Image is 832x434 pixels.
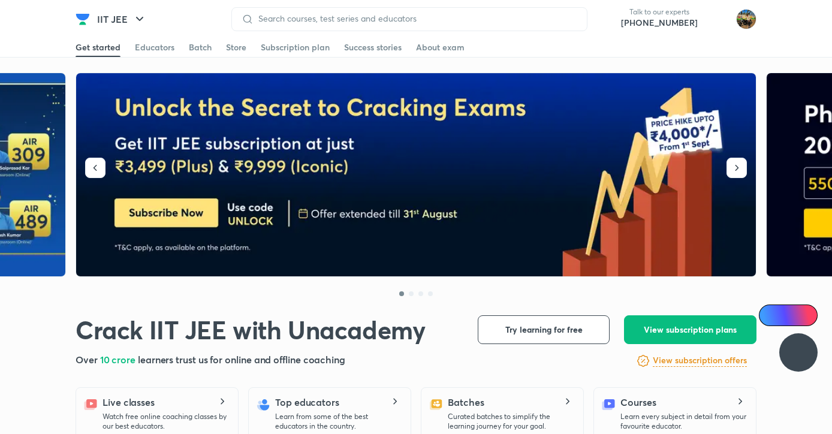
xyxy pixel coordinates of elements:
[76,38,120,57] a: Get started
[621,7,698,17] p: Talk to our experts
[620,395,656,409] h5: Courses
[100,353,138,366] span: 10 crore
[344,41,402,53] div: Success stories
[103,395,155,409] h5: Live classes
[653,354,747,367] h6: View subscription offers
[505,324,583,336] span: Try learning for free
[736,9,756,29] img: Shivam Munot
[620,412,746,431] p: Learn every subject in detail from your favourite educator.
[275,412,401,431] p: Learn from some of the best educators in the country.
[707,10,727,29] img: avatar
[624,315,756,344] button: View subscription plans
[76,12,90,26] img: Company Logo
[226,41,246,53] div: Store
[478,315,610,344] button: Try learning for free
[76,315,425,345] h1: Crack IIT JEE with Unacademy
[76,41,120,53] div: Get started
[766,311,776,320] img: Icon
[621,17,698,29] a: [PHONE_NUMBER]
[254,14,577,23] input: Search courses, test series and educators
[448,412,574,431] p: Curated batches to simplify the learning journey for your goal.
[135,38,174,57] a: Educators
[653,354,747,368] a: View subscription offers
[261,38,330,57] a: Subscription plan
[261,41,330,53] div: Subscription plan
[344,38,402,57] a: Success stories
[597,7,621,31] img: call-us
[103,412,228,431] p: Watch free online coaching classes by our best educators.
[189,41,212,53] div: Batch
[189,38,212,57] a: Batch
[448,395,484,409] h5: Batches
[135,41,174,53] div: Educators
[779,311,810,320] span: Ai Doubts
[275,395,339,409] h5: Top educators
[416,38,465,57] a: About exam
[759,305,818,326] a: Ai Doubts
[138,353,345,366] span: learners trust us for online and offline coaching
[76,353,100,366] span: Over
[416,41,465,53] div: About exam
[90,7,154,31] button: IIT JEE
[226,38,246,57] a: Store
[791,345,806,360] img: ttu
[644,324,737,336] span: View subscription plans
